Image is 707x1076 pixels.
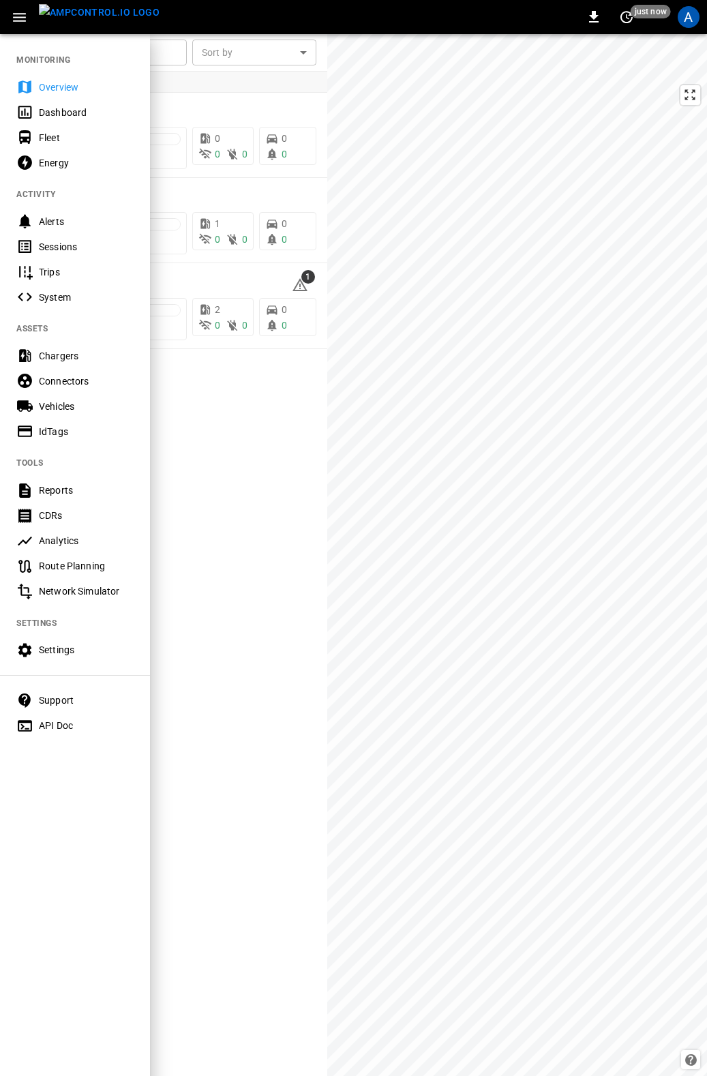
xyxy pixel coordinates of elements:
[39,349,134,363] div: Chargers
[39,693,134,707] div: Support
[39,483,134,497] div: Reports
[39,215,134,228] div: Alerts
[39,80,134,94] div: Overview
[39,509,134,522] div: CDRs
[39,156,134,170] div: Energy
[39,559,134,573] div: Route Planning
[678,6,700,28] div: profile-icon
[39,290,134,304] div: System
[39,374,134,388] div: Connectors
[39,265,134,279] div: Trips
[39,534,134,548] div: Analytics
[616,6,637,28] button: set refresh interval
[39,425,134,438] div: IdTags
[39,131,134,145] div: Fleet
[39,106,134,119] div: Dashboard
[39,719,134,732] div: API Doc
[39,4,160,21] img: ampcontrol.io logo
[39,400,134,413] div: Vehicles
[39,240,134,254] div: Sessions
[39,584,134,598] div: Network Simulator
[631,5,671,18] span: just now
[39,643,134,657] div: Settings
